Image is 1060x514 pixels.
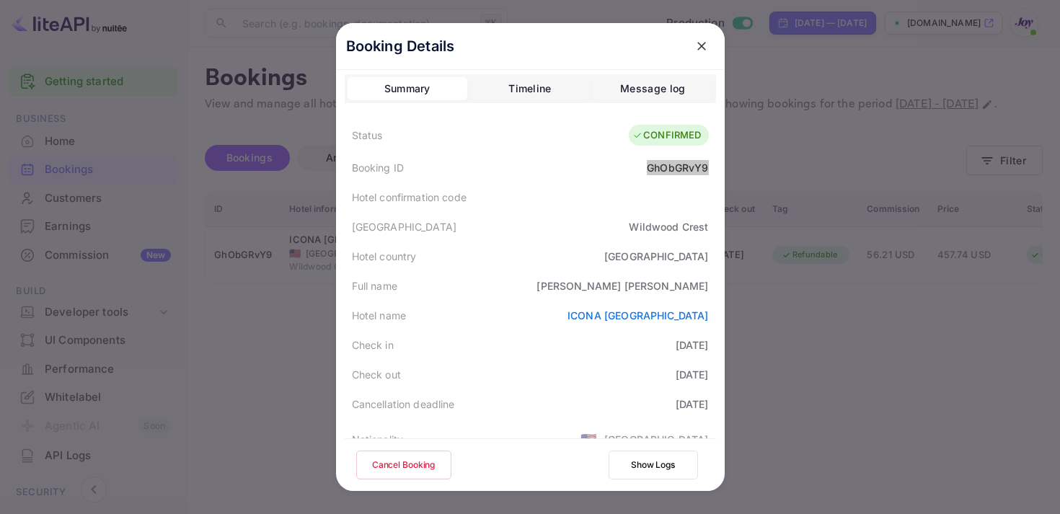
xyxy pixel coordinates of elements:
[647,160,708,175] div: GhObGRvY9
[346,35,455,57] p: Booking Details
[593,77,712,100] button: Message log
[604,249,709,264] div: [GEOGRAPHIC_DATA]
[352,432,404,447] div: Nationality
[676,367,709,382] div: [DATE]
[352,249,417,264] div: Hotel country
[620,80,685,97] div: Message log
[352,396,455,412] div: Cancellation deadline
[348,77,467,100] button: Summary
[352,278,397,293] div: Full name
[536,278,708,293] div: [PERSON_NAME] [PERSON_NAME]
[356,451,451,479] button: Cancel Booking
[352,190,467,205] div: Hotel confirmation code
[604,432,709,447] div: [GEOGRAPHIC_DATA]
[352,337,394,353] div: Check in
[580,426,597,452] span: United States
[352,219,457,234] div: [GEOGRAPHIC_DATA]
[352,160,405,175] div: Booking ID
[352,308,407,323] div: Hotel name
[470,77,590,100] button: Timeline
[567,309,708,322] a: ICONA [GEOGRAPHIC_DATA]
[508,80,551,97] div: Timeline
[629,219,708,234] div: Wildwood Crest
[632,128,701,143] div: CONFIRMED
[676,337,709,353] div: [DATE]
[352,128,383,143] div: Status
[676,396,709,412] div: [DATE]
[689,33,715,59] button: close
[384,80,430,97] div: Summary
[352,367,401,382] div: Check out
[609,451,698,479] button: Show Logs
